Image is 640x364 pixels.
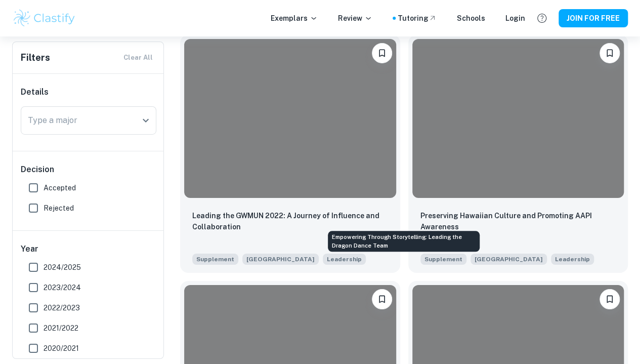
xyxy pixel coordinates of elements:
span: 2020/2021 [44,343,79,354]
button: Please log in to bookmark exemplars [600,43,620,63]
span: [GEOGRAPHIC_DATA] [471,254,547,265]
button: Please log in to bookmark exemplars [372,289,392,309]
a: Schools [457,13,485,24]
img: Clastify logo [12,8,76,28]
span: Accepted [44,182,76,193]
h6: Decision [21,164,156,176]
a: Tutoring [398,13,437,24]
span: Supplement [192,254,238,265]
div: Empowering Through Storytelling: Leading the Dragon Dance Team [328,231,480,252]
span: 2022/2023 [44,302,80,313]
a: Login [505,13,525,24]
h6: Year [21,243,156,255]
span: Describe an example of your leadership experience in which you have positively influenced others,... [323,253,366,265]
span: Supplement [420,254,466,265]
button: Help and Feedback [533,10,550,27]
button: JOIN FOR FREE [559,9,628,27]
span: 2023/2024 [44,282,81,293]
p: Leading the GWMUN 2022: A Journey of Influence and Collaboration [192,210,388,232]
h6: Details [21,86,156,98]
span: Leadership [327,255,362,264]
span: Leadership [555,255,590,264]
button: Please log in to bookmark exemplars [372,43,392,63]
span: Rejected [44,203,74,214]
button: Please log in to bookmark exemplars [600,289,620,309]
span: 2021/2022 [44,322,78,334]
button: Open [139,113,153,128]
p: Review [338,13,372,24]
h6: Filters [21,51,50,65]
p: Preserving Hawaiian Culture and Promoting AAPI Awareness [420,210,616,232]
span: [GEOGRAPHIC_DATA] [242,254,319,265]
span: Describe an example of your leadership experience in which you have positively influenced others,... [551,253,594,265]
a: Please log in to bookmark exemplarsPreserving Hawaiian Culture and Promoting AAPI AwarenessSupple... [408,35,628,273]
span: 2024/2025 [44,262,81,273]
p: Exemplars [271,13,318,24]
a: Please log in to bookmark exemplarsLeading the GWMUN 2022: A Journey of Influence and Collaborati... [180,35,400,273]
